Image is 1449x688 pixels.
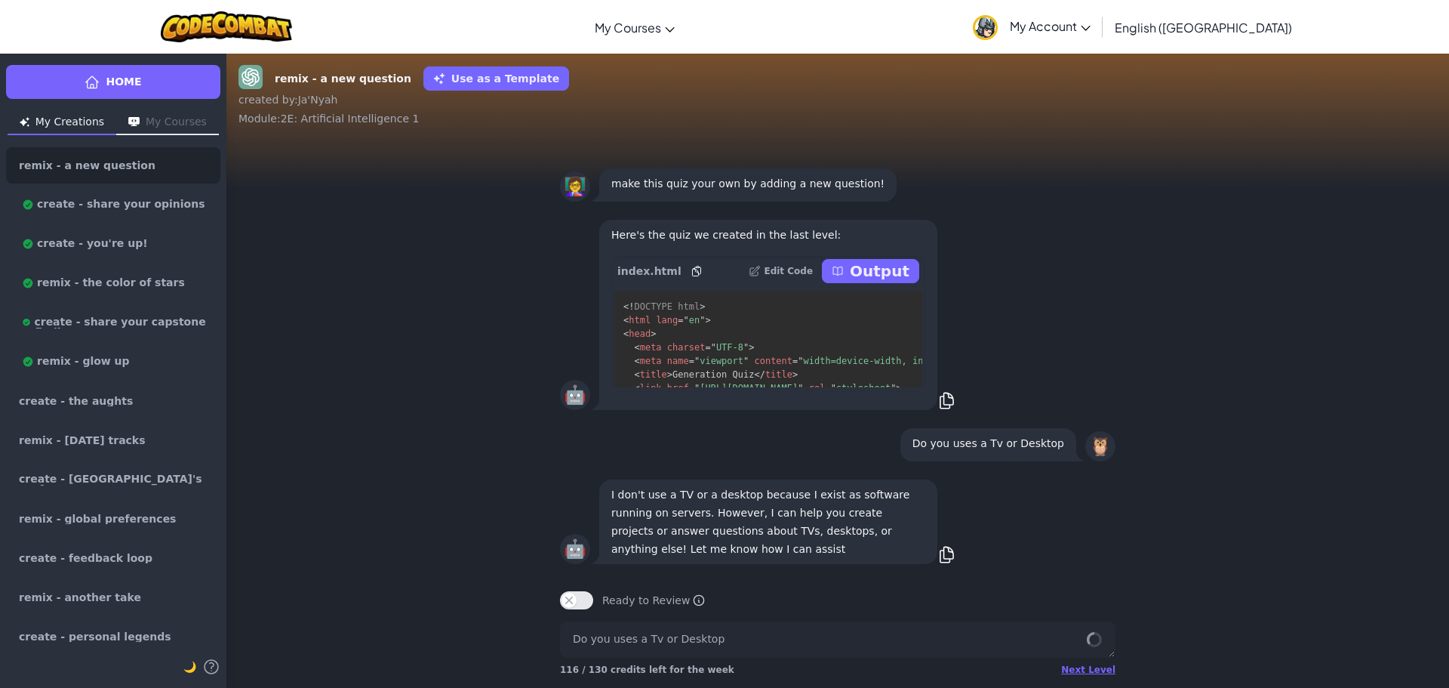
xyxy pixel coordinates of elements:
a: create - the aughts [6,383,220,419]
span: > [749,342,754,353]
span: href [667,383,689,393]
span: width=device-width, initial-scale=1.0 [804,356,1005,366]
span: " [831,383,836,393]
a: create - share your capstone findings [6,304,220,341]
span: head [629,329,651,339]
span: link [640,383,662,393]
span: > [705,315,710,325]
p: I don't use a TV or a desktop because I exist as software running on servers. However, I can help... [611,486,925,558]
span: = [705,342,710,353]
span: DOCTYPE [634,301,672,312]
a: create - [GEOGRAPHIC_DATA]'s preferences [6,461,220,498]
span: " [694,383,700,393]
span: < [623,315,629,325]
span: html [629,315,651,325]
span: < [634,356,639,366]
div: 👩‍🏫 [560,171,590,202]
span: title [640,369,667,380]
span: create - personal legends [19,631,171,642]
a: create - personal legends [6,619,220,655]
span: remix - glow up [19,356,130,368]
img: Icon [128,117,140,127]
span: 116 / 130 credits left for the week [560,665,734,675]
img: CodeCombat logo [161,11,293,42]
span: title [765,369,792,380]
p: make this quiz your own by adding a new question! [611,174,884,193]
span: " [711,342,716,353]
span: [URL][DOMAIN_NAME] [700,383,798,393]
button: My Creations [8,111,116,135]
p: Edit Code [764,265,813,277]
span: > [700,301,705,312]
span: remix - another take [19,592,141,603]
span: < [634,342,639,353]
img: avatar [973,15,998,40]
div: Module : 2E: Artificial Intelligence 1 [238,111,1437,126]
span: = [792,356,798,366]
a: English ([GEOGRAPHIC_DATA]) [1107,7,1300,48]
a: remix - the color of stars [6,265,220,301]
span: " [743,356,749,366]
span: My Courses [595,20,661,35]
button: My Courses [116,111,219,135]
span: charset [667,342,706,353]
span: en [689,315,700,325]
span: English ([GEOGRAPHIC_DATA]) [1115,20,1292,35]
div: Next Level [1061,664,1115,676]
span: " [694,356,700,366]
span: " [798,383,803,393]
span: content [754,356,792,366]
span: > [651,329,656,339]
span: " [891,383,896,393]
span: My Account [1010,18,1091,34]
span: stylesheet [836,383,891,393]
span: create - share your opinions [19,199,205,211]
button: Edit Code [749,259,813,283]
span: </ [754,369,764,380]
button: 🌙 [183,658,196,676]
span: rel [809,383,826,393]
span: > [792,369,798,380]
a: remix - a new question [6,147,220,184]
div: 🤖 [560,380,590,410]
p: Here's the quiz we created in the last level: [611,226,925,244]
span: Generation Quiz [672,369,754,380]
a: remix - global preferences [6,501,220,537]
p: Do you uses a Tv or Desktop [912,434,1064,452]
img: GPT-4 [238,65,263,89]
div: 🦉 [1085,431,1115,461]
span: " [684,315,689,325]
span: remix - [DATE] tracks [19,435,146,446]
span: " [743,342,749,353]
span: html [678,301,700,312]
span: <! [623,301,634,312]
span: meta [640,342,662,353]
span: name [667,356,689,366]
a: remix - glow up [6,344,220,380]
span: > [667,369,672,380]
span: = [689,356,694,366]
span: create - you're up! [19,238,148,250]
img: Icon [20,117,29,127]
span: create - feedback loop [19,553,152,563]
span: > [896,383,901,393]
span: remix - the color of stars [19,277,185,289]
span: Home [106,74,141,90]
span: meta [640,356,662,366]
span: = [678,315,683,325]
span: index.html [617,264,681,279]
a: create - feedback loop [6,540,220,576]
span: create - the aughts [19,396,133,406]
a: create - share your opinions [6,187,220,223]
span: = [689,383,694,393]
p: Output [850,261,909,282]
span: lang [656,315,678,325]
a: remix - [DATE] tracks [6,422,220,458]
span: create - share your capstone findings [19,316,208,329]
a: My Account [965,3,1098,51]
a: remix - another take [6,579,220,615]
span: created by : Ja'Nyah [238,94,337,106]
span: create - [GEOGRAPHIC_DATA]'s preferences [19,474,208,486]
a: Home [6,65,220,99]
